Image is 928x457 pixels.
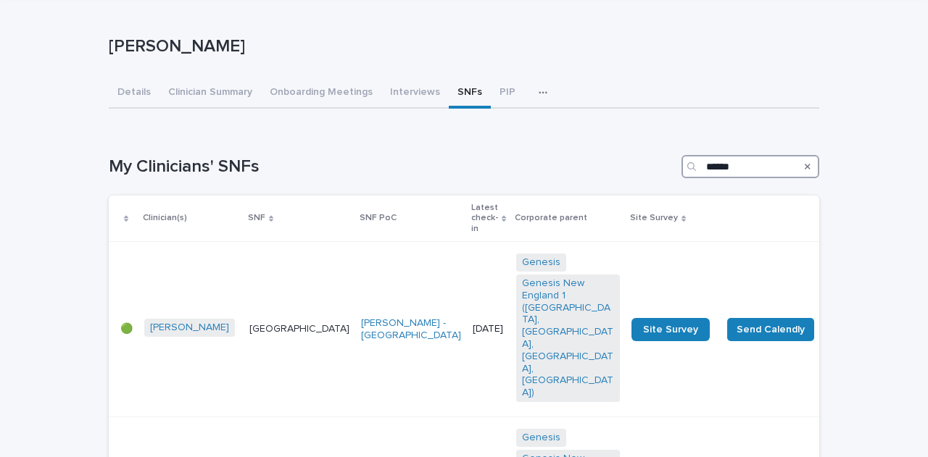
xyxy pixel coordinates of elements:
[150,322,229,334] a: [PERSON_NAME]
[109,156,676,177] h1: My Clinicians' SNFs
[249,323,349,335] p: [GEOGRAPHIC_DATA]
[261,78,381,109] button: Onboarding Meetings
[522,432,560,444] a: Genesis
[360,210,397,226] p: SNF PoC
[491,78,524,109] button: PIP
[471,200,498,237] p: Latest check-in
[737,322,805,337] span: Send Calendly
[473,323,505,335] p: [DATE]
[109,242,922,417] tr: 🟢[PERSON_NAME] [GEOGRAPHIC_DATA][PERSON_NAME] - [GEOGRAPHIC_DATA] [DATE]Genesis Genesis New Engla...
[143,210,187,226] p: Clinician(s)
[109,78,159,109] button: Details
[159,78,261,109] button: Clinician Summary
[120,323,133,335] p: 🟢
[522,277,614,399] a: Genesis New England 1 ([GEOGRAPHIC_DATA], [GEOGRAPHIC_DATA], [GEOGRAPHIC_DATA], [GEOGRAPHIC_DATA])
[630,210,678,226] p: Site Survey
[643,324,698,335] span: Site Survey
[449,78,491,109] button: SNFs
[248,210,265,226] p: SNF
[631,318,710,341] a: Site Survey
[109,36,813,57] p: [PERSON_NAME]
[727,318,814,341] button: Send Calendly
[515,210,587,226] p: Corporate parent
[381,78,449,109] button: Interviews
[681,155,819,178] input: Search
[361,317,461,342] a: [PERSON_NAME] - [GEOGRAPHIC_DATA]
[522,256,560,269] a: Genesis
